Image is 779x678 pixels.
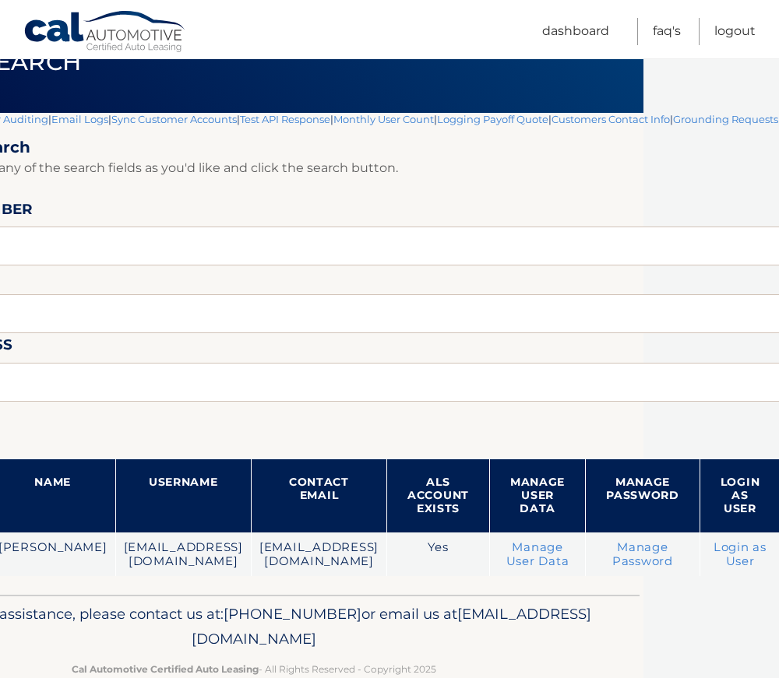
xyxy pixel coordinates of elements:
td: [EMAIL_ADDRESS][DOMAIN_NAME] [115,532,251,577]
a: Test API Response [240,113,330,125]
th: ALS Account Exists [387,459,490,532]
a: Login as User [714,540,767,568]
a: FAQ's [653,18,681,45]
a: Customers Contact Info [552,113,670,125]
th: Contact Email [251,459,386,532]
th: Manage Password [586,459,700,532]
span: [PHONE_NUMBER] [224,605,361,623]
a: Logging Payoff Quote [437,113,548,125]
a: Logout [714,18,756,45]
a: Sync Customer Accounts [111,113,237,125]
a: Monthly User Count [333,113,434,125]
th: Manage User Data [489,459,585,532]
td: [EMAIL_ADDRESS][DOMAIN_NAME] [251,532,386,577]
a: Dashboard [542,18,609,45]
a: Manage User Data [506,540,569,568]
a: Grounding Requests [673,113,778,125]
span: [EMAIL_ADDRESS][DOMAIN_NAME] [192,605,591,648]
a: Email Logs [51,113,108,125]
a: Manage Password [612,540,673,568]
strong: Cal Automotive Certified Auto Leasing [72,663,259,675]
th: Username [115,459,251,532]
td: Yes [387,532,490,577]
a: Cal Automotive [23,10,187,55]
